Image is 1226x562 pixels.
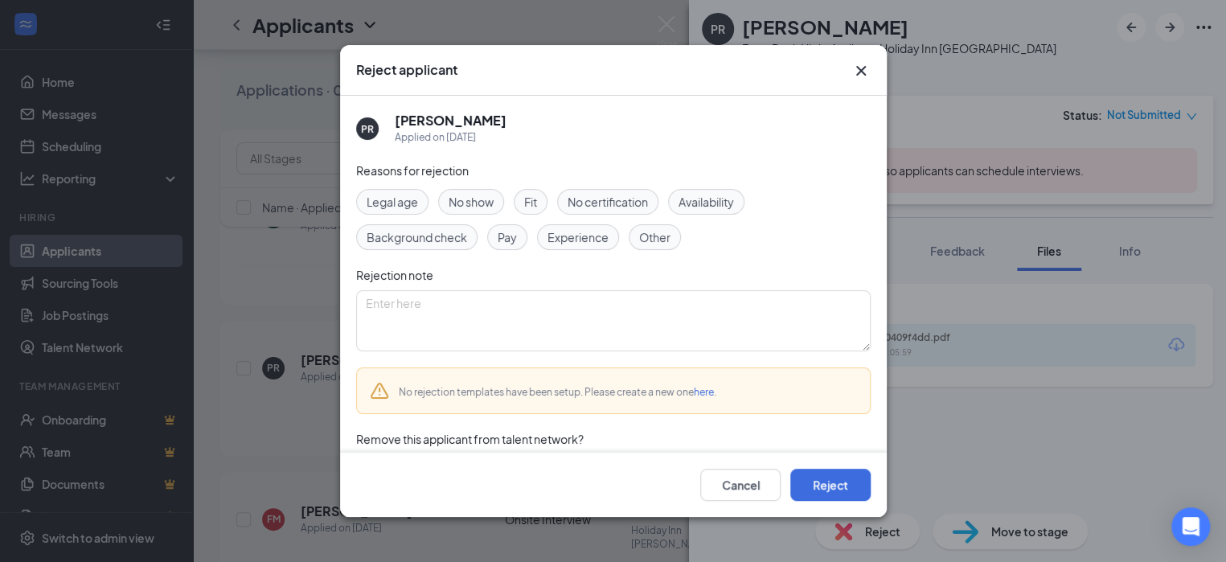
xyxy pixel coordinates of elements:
[356,163,469,178] span: Reasons for rejection
[498,228,517,246] span: Pay
[1171,507,1210,546] div: Open Intercom Messenger
[395,129,506,146] div: Applied on [DATE]
[356,61,457,79] h3: Reject applicant
[361,121,374,135] div: PR
[524,193,537,211] span: Fit
[356,268,433,282] span: Rejection note
[399,386,716,398] span: No rejection templates have been setup. Please create a new one .
[370,381,389,400] svg: Warning
[568,193,648,211] span: No certification
[694,386,714,398] a: here
[851,61,871,80] button: Close
[367,228,467,246] span: Background check
[449,193,494,211] span: No show
[547,228,609,246] span: Experience
[679,193,734,211] span: Availability
[395,112,506,129] h5: [PERSON_NAME]
[790,469,871,501] button: Reject
[356,432,584,446] span: Remove this applicant from talent network?
[851,61,871,80] svg: Cross
[639,228,670,246] span: Other
[367,193,418,211] span: Legal age
[700,469,781,501] button: Cancel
